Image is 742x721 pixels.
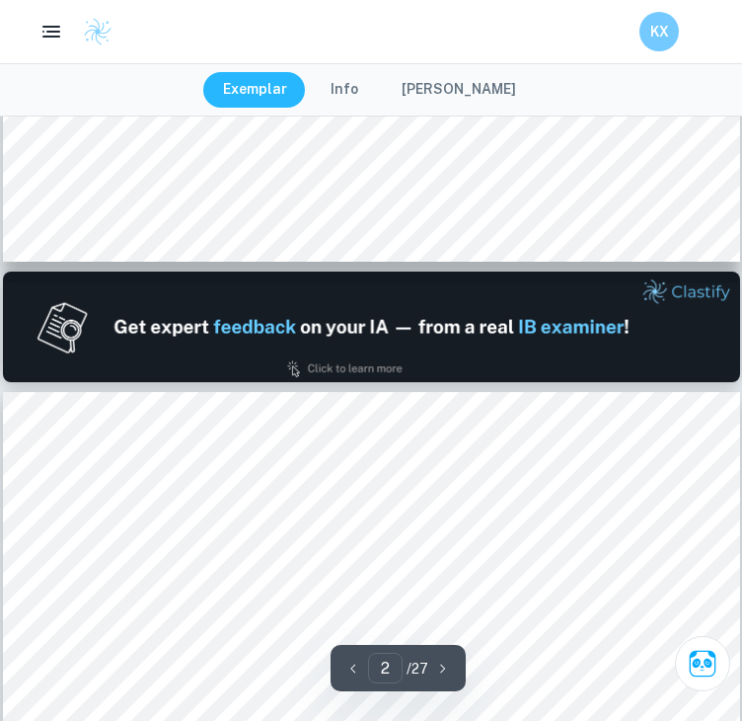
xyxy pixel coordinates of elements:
a: Clastify logo [71,17,112,46]
h6: KX [648,21,671,42]
button: Ask Clai [675,636,730,691]
button: [PERSON_NAME] [382,72,536,108]
img: Clastify logo [83,17,112,46]
button: KX [639,12,679,51]
p: / 27 [407,658,428,680]
button: Info [311,72,378,108]
img: Ad [3,272,740,382]
button: Exemplar [203,72,307,108]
